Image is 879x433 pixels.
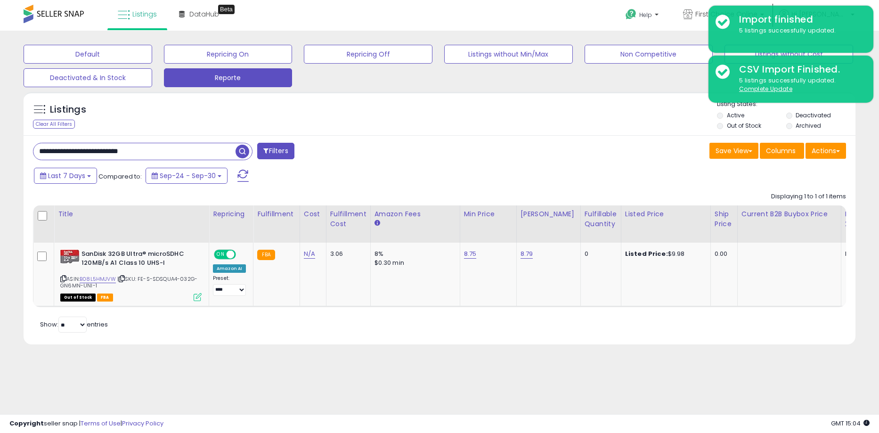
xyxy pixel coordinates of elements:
div: Listed Price [625,209,707,219]
div: Repricing [213,209,249,219]
div: Amazon AI [213,264,246,273]
span: Listings [132,9,157,19]
div: $9.98 [625,250,703,258]
b: SanDisk 32GB Ultra® microSDHC 120MB/s A1 Class 10 UHS-I [81,250,196,270]
span: Show: entries [40,320,108,329]
u: Complete Update [739,85,792,93]
button: Listings without Min/Max [444,45,573,64]
label: Out of Stock [727,122,761,130]
div: N/A [845,250,876,258]
span: Sep-24 - Sep-30 [160,171,216,180]
div: Min Price [464,209,513,219]
div: 3.06 [330,250,363,258]
button: Sep-24 - Sep-30 [146,168,228,184]
p: Listing States: [717,100,855,109]
span: 2025-10-8 15:04 GMT [831,419,870,428]
div: 5 listings successfully updated. [732,76,866,94]
div: Fulfillable Quantity [585,209,617,229]
button: Actions [806,143,846,159]
div: Displaying 1 to 1 of 1 items [771,192,846,201]
a: 8.75 [464,249,477,259]
img: 41aV2T7qLgL._SL40_.jpg [60,250,79,263]
div: CSV Import Finished. [732,63,866,76]
button: Last 7 Days [34,168,97,184]
a: Privacy Policy [122,419,163,428]
i: Get Help [625,8,637,20]
div: Current B2B Buybox Price [741,209,837,219]
div: 5 listings successfully updated. [732,26,866,35]
div: Import finished [732,13,866,26]
div: Tooltip anchor [218,5,235,14]
label: Active [727,111,744,119]
div: Title [58,209,205,219]
span: Last 7 Days [48,171,85,180]
div: 0.00 [715,250,730,258]
button: Default [24,45,152,64]
button: Columns [760,143,804,159]
button: Reporte [164,68,293,87]
a: 8.79 [521,249,533,259]
button: Repricing On [164,45,293,64]
small: FBA [257,250,275,260]
span: Compared to: [98,172,142,181]
div: Fulfillment [257,209,295,219]
div: Amazon Fees [374,209,456,219]
b: Listed Price: [625,249,668,258]
div: Preset: [213,275,246,296]
button: Filters [257,143,294,159]
div: 8% [374,250,453,258]
label: Archived [796,122,821,130]
span: All listings that are currently out of stock and unavailable for purchase on Amazon [60,294,96,302]
span: FBA [97,294,113,302]
span: Help [639,11,652,19]
div: Cost [304,209,322,219]
a: Terms of Use [81,419,121,428]
label: Deactivated [796,111,831,119]
div: [PERSON_NAME] [521,209,577,219]
span: Columns [766,146,796,155]
a: B08L5HMJVW [80,275,116,283]
button: Repricing Off [304,45,432,64]
div: seller snap | | [9,419,163,428]
button: Deactivated & In Stock [24,68,152,87]
div: ASIN: [60,250,202,300]
span: OFF [235,251,250,259]
a: Help [618,1,668,31]
button: Non Competitive [585,45,713,64]
div: 0 [585,250,614,258]
span: | SKU: FE-S-SDSQUA4-032G-GN6MN-UNI-1 [60,275,197,289]
small: Amazon Fees. [374,219,380,228]
button: Save View [709,143,758,159]
div: $0.30 min [374,259,453,267]
span: ON [215,251,227,259]
strong: Copyright [9,419,44,428]
h5: Listings [50,103,86,116]
div: Ship Price [715,209,733,229]
span: DataHub [189,9,219,19]
a: N/A [304,249,315,259]
div: Clear All Filters [33,120,75,129]
div: Fulfillment Cost [330,209,366,229]
span: First Choice Online [695,9,757,19]
button: Listings without Cost [724,45,853,64]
